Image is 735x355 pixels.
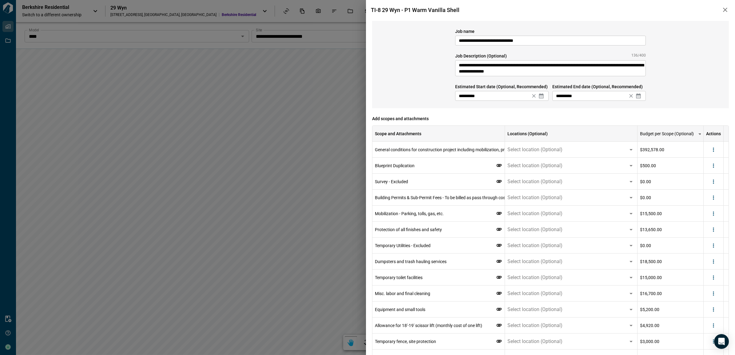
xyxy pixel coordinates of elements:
[640,290,662,297] span: $16,700.00
[375,179,408,184] span: Survey - Excluded
[694,128,706,140] button: more
[375,163,415,168] span: Blueprint Duplication
[375,291,430,296] span: Misc. labor and final cleaning
[640,274,662,281] span: $15,000.00
[507,211,562,217] span: Select location (Optional)
[640,131,694,137] span: Budget per Scope (Optional)
[706,126,721,142] div: Actions
[640,147,664,153] span: $392,578.00
[455,28,646,34] span: Job name
[375,243,431,248] span: Temporary Utilities - Excluded
[709,273,718,282] button: more
[552,84,646,90] span: Estimated End date (Optional, Recommended)
[375,307,425,312] span: Equipment and small tools
[507,163,562,169] span: Select location (Optional)
[640,258,662,265] span: $18,500.00
[709,241,718,250] button: more
[704,126,724,142] div: Actions
[640,211,662,217] span: $15,500.00
[709,193,718,202] button: more
[640,243,651,249] span: $0.00
[507,258,562,265] span: Select location (Optional)
[375,227,442,232] span: Protection of all finishes and safety
[507,306,562,313] span: Select location (Optional)
[375,195,507,200] span: Building Permits & Sub-Permit Fees - To be billed as pass through cost
[370,7,459,13] span: TI-8 29 Wyn - P1 Warm Vanilla Shell
[709,161,718,170] button: more
[507,179,562,185] span: Select location (Optional)
[455,53,507,59] span: Job Description (Optional)
[507,126,548,142] div: Locations (Optional)
[375,147,561,152] span: General conditions for construction project including mobilization, protection, utilities, and cl...
[507,147,562,153] span: Select location (Optional)
[709,177,718,186] button: more
[709,321,718,330] button: more
[640,163,656,169] span: $500.00
[507,322,562,329] span: Select location (Optional)
[507,274,562,281] span: Select location (Optional)
[375,126,421,142] div: Scope and Attachments
[507,290,562,297] span: Select location (Optional)
[375,211,444,216] span: Mobilization - Parking, tolls, gas, etc.
[709,305,718,314] button: more
[631,53,646,59] span: 136/400
[375,339,436,344] span: Temporary fence, site protection
[507,243,562,249] span: Select location (Optional)
[375,275,423,280] span: Temporary toilet facilities
[640,306,659,313] span: $5,200.00
[640,322,659,329] span: $4,920.00
[375,259,447,264] span: Dumpsters and trash hauling services
[709,145,718,154] button: more
[709,257,718,266] button: more
[640,227,662,233] span: $13,650.00
[507,227,562,233] span: Select location (Optional)
[372,126,505,142] div: Scope and Attachments
[507,338,562,345] span: Select location (Optional)
[640,179,651,185] span: $0.00
[375,323,482,328] span: Allowance for 18'-19' scissor lift (monthly cost of one lift)
[505,126,638,142] div: Locations (Optional)
[455,84,549,90] span: Estimated Start date (Optional, Recommended)
[714,334,729,349] div: Open Intercom Messenger
[640,195,651,201] span: $0.00
[372,116,729,122] span: Add scopes and attachments
[709,337,718,346] button: more
[709,209,718,218] button: more
[507,195,562,201] span: Select location (Optional)
[709,289,718,298] button: more
[640,338,659,345] span: $3,000.00
[709,225,718,234] button: more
